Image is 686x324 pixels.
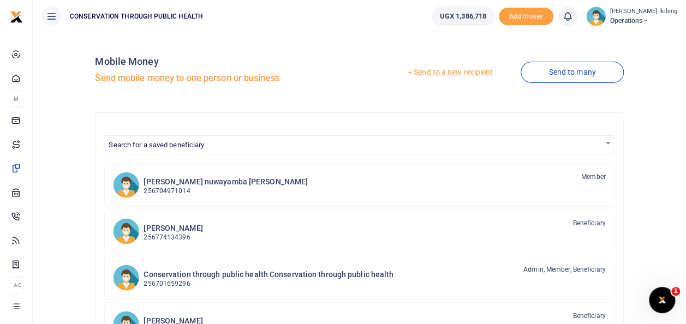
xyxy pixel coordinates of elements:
a: Send to many [521,62,623,83]
small: [PERSON_NAME] Ikileng [610,7,677,16]
span: 1 [671,287,680,296]
p: 256774134396 [144,232,202,243]
h5: Send mobile money to one person or business [95,73,355,84]
h6: [PERSON_NAME] nuwayamba [PERSON_NAME] [144,177,308,187]
span: Admin, Member, Beneficiary [523,265,606,274]
span: UGX 1,386,718 [440,11,486,22]
span: Beneficiary [572,311,605,321]
li: Wallet ballance [427,7,499,26]
a: OJ [PERSON_NAME] 256774134396 Beneficiary [104,209,614,253]
img: OjnOjn [113,172,139,198]
span: CONSERVATION THROUGH PUBLIC HEALTH [65,11,207,21]
li: M [9,90,23,108]
h4: Mobile Money [95,56,355,68]
h6: [PERSON_NAME] [144,224,202,233]
a: UGX 1,386,718 [432,7,494,26]
a: OjnOjn [PERSON_NAME] nuwayamba [PERSON_NAME] 256704971014 Member [104,163,614,207]
span: Search for a saved beneficiary [104,136,613,153]
iframe: Intercom live chat [649,287,675,313]
span: Add money [499,8,553,26]
a: CtphCtph Conservation through public health Conservation through public health 256701659296 Admin... [104,256,614,299]
a: Send to a new recipient [378,63,521,82]
span: Operations [610,16,677,26]
span: Member [581,172,606,182]
span: Beneficiary [572,218,605,228]
a: profile-user [PERSON_NAME] Ikileng Operations [586,7,677,26]
p: 256701659296 [144,279,393,289]
img: CtphCtph [113,265,139,291]
h6: Conservation through public health Conservation through public health [144,270,393,279]
span: Search for a saved beneficiary [109,141,204,149]
p: 256704971014 [144,186,308,196]
span: Search for a saved beneficiary [104,135,613,154]
img: profile-user [586,7,606,26]
img: logo-small [10,10,23,23]
a: Add money [499,11,553,20]
img: OJ [113,218,139,244]
li: Toup your wallet [499,8,553,26]
li: Ac [9,276,23,294]
a: logo-small logo-large logo-large [10,12,23,20]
